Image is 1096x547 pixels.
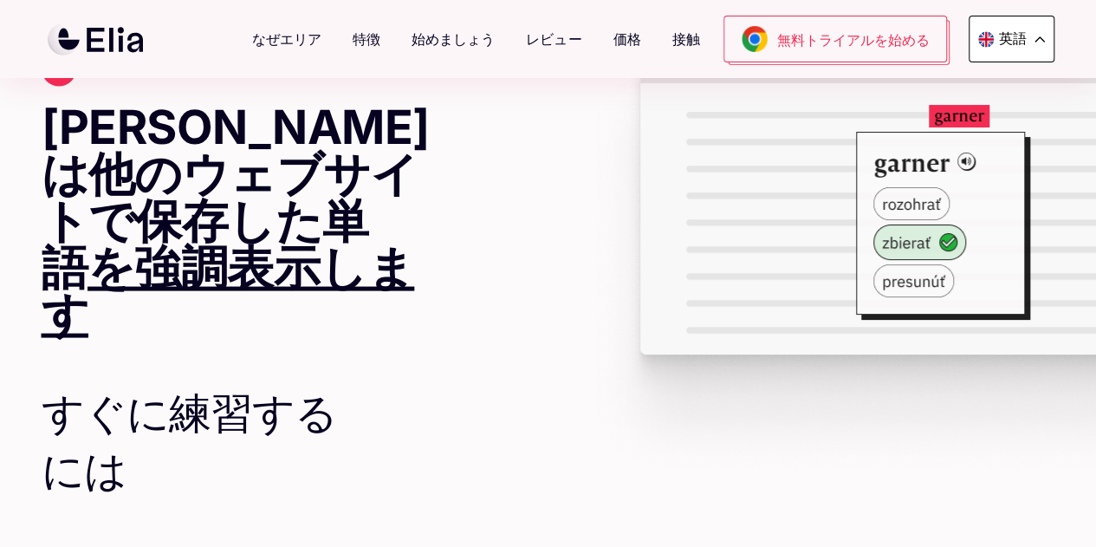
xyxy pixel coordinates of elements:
[412,30,495,48] font: 始めましょう
[353,16,380,62] a: 特徴
[42,192,369,295] font: 保存した単語
[526,30,581,48] font: レビュー
[671,16,699,62] a: 接触
[42,238,415,342] font: を強調表示します
[42,384,337,497] font: すぐに練習するには
[412,16,495,62] a: 始めましょう
[613,30,640,48] font: 価格
[42,98,430,201] font: [PERSON_NAME]は
[41,22,149,56] a: ドモフ
[723,16,947,62] a: 無料トライアルを始める
[671,30,699,48] font: 接触
[252,30,321,48] font: なぜエリア
[776,31,929,49] font: 無料トライアルを始める
[742,26,768,52] img: クロム
[353,30,380,48] font: 特徴
[252,16,321,62] a: なぜエリア
[998,29,1026,47] font: 英語
[613,16,640,62] a: 価格
[42,145,418,248] font: 他のウェブサイトで
[526,16,581,62] a: レビュー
